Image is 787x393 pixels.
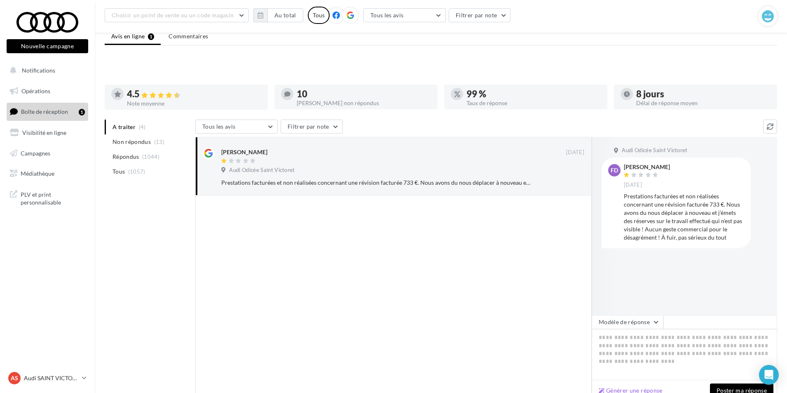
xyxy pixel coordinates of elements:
div: [PERSON_NAME] [624,164,670,170]
span: Boîte de réception [21,108,68,115]
button: Au total [267,8,303,22]
span: AS [11,374,18,382]
a: Visibilité en ligne [5,124,90,141]
span: (13) [154,139,164,145]
span: Visibilité en ligne [22,129,66,136]
div: Délai de réponse moyen [636,100,771,106]
span: Répondus [112,153,139,161]
span: Commentaires [169,32,208,40]
span: [DATE] [624,181,642,189]
div: 10 [297,89,431,99]
div: Prestations facturées et non réalisées concernant une révision facturée 733 €. Nous avons du nous... [624,192,744,242]
div: Taux de réponse [466,100,601,106]
span: fd [611,166,618,174]
div: [PERSON_NAME] [221,148,267,156]
span: PLV et print personnalisable [21,189,85,207]
button: Notifications [5,62,87,79]
div: 1 [79,109,85,115]
div: 4.5 [127,89,261,99]
span: Tous les avis [370,12,404,19]
button: Tous les avis [195,120,278,134]
a: PLV et print personnalisable [5,186,90,210]
div: [PERSON_NAME] non répondus [297,100,431,106]
span: Tous [112,167,125,176]
div: Tous [308,7,330,24]
span: (1044) [142,153,159,160]
button: Filtrer par note [281,120,343,134]
span: Audi Odicée Saint Victoret [229,167,295,174]
span: Tous les avis [202,123,236,130]
a: Médiathèque [5,165,90,182]
button: Tous les avis [363,8,446,22]
a: Campagnes [5,145,90,162]
a: AS Audi SAINT VICTORET [7,370,88,386]
a: Opérations [5,82,90,100]
div: 8 jours [636,89,771,99]
span: Médiathèque [21,170,54,177]
span: Campagnes [21,149,50,156]
div: Open Intercom Messenger [759,365,779,385]
button: Au total [253,8,303,22]
div: Note moyenne [127,101,261,106]
p: Audi SAINT VICTORET [24,374,79,382]
button: Choisir un point de vente ou un code magasin [105,8,249,22]
span: (1057) [128,168,145,175]
span: Choisir un point de vente ou un code magasin [112,12,234,19]
span: Notifications [22,67,55,74]
button: Filtrer par note [449,8,511,22]
div: 99 % [466,89,601,99]
div: Prestations facturées et non réalisées concernant une révision facturée 733 €. Nous avons du nous... [221,179,531,187]
button: Modèle de réponse [592,315,663,329]
span: Audi Odicée Saint Victoret [622,147,687,154]
a: Boîte de réception1 [5,103,90,120]
button: Nouvelle campagne [7,39,88,53]
span: Non répondus [112,138,151,146]
span: Opérations [21,87,50,94]
span: [DATE] [566,149,584,156]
